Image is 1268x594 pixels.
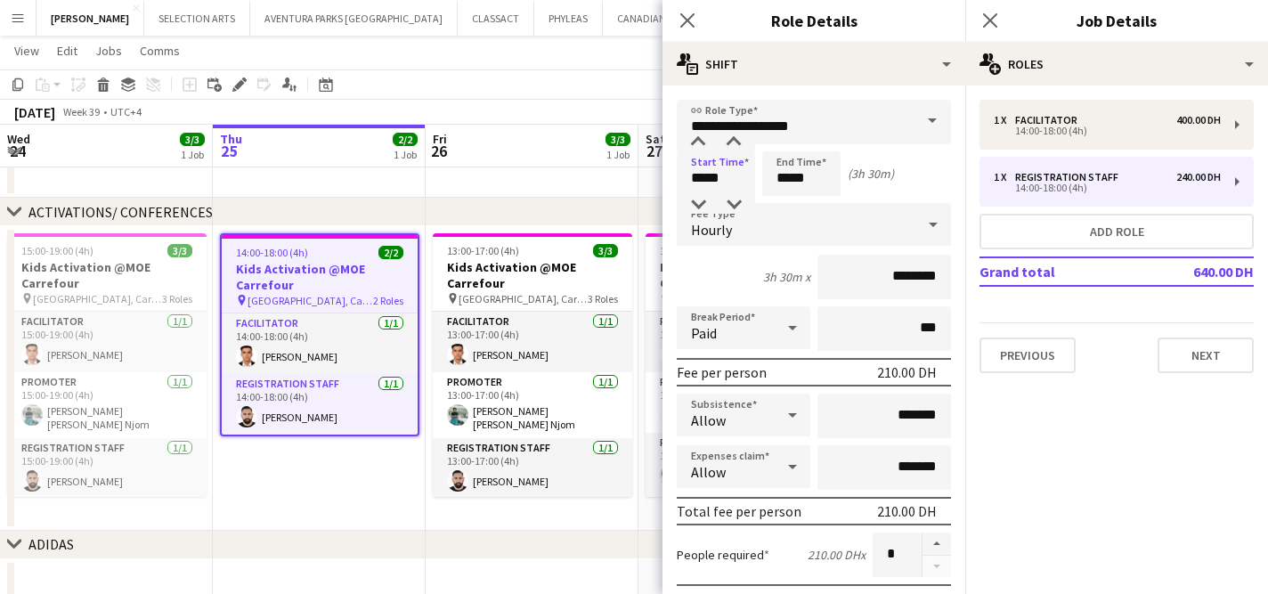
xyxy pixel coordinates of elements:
span: 14:00-18:00 (4h) [236,246,308,259]
app-card-role: Promoter1/115:00-19:00 (4h)[PERSON_NAME] [PERSON_NAME] Njom [7,372,207,438]
a: Edit [50,39,85,62]
app-card-role: Facilitator1/113:00-17:00 (4h)[PERSON_NAME] [433,312,632,372]
div: Roles [965,43,1268,85]
span: Wed [7,131,30,147]
div: 1 Job [181,148,204,161]
button: SELECTION ARTS [144,1,250,36]
div: Total fee per person [677,502,801,520]
h3: Kids Activation @MOE Carrefour [646,259,845,291]
span: Sat [646,131,665,147]
span: 13:00-17:00 (4h) [447,244,519,257]
div: Shift [662,43,965,85]
span: 3/3 [606,133,630,146]
app-job-card: 14:00-18:00 (4h)2/2Kids Activation @MOE Carrefour [GEOGRAPHIC_DATA], Carrefour2 RolesFacilitator1... [220,233,419,436]
div: 14:00-18:00 (4h) [994,183,1221,192]
span: [GEOGRAPHIC_DATA], Carrefour [459,292,588,305]
div: [DATE] [14,103,55,121]
button: CLASSACT [458,1,534,36]
span: 2/2 [393,133,418,146]
span: 11:00-19:00 (8h) [660,244,732,257]
button: Previous [979,338,1076,373]
div: 1 Job [606,148,630,161]
a: Comms [133,39,187,62]
app-card-role: Promoter1/115:00-19:00 (4h)[PERSON_NAME] [PERSON_NAME] Njom [646,433,845,499]
span: 2/2 [378,246,403,259]
button: Next [1158,338,1254,373]
div: Facilitator [1015,114,1085,126]
span: View [14,43,39,59]
a: View [7,39,46,62]
div: 1 x [994,171,1015,183]
span: Jobs [95,43,122,59]
div: 3h 30m x [763,269,810,285]
h3: Kids Activation @MOE Carrefour [7,259,207,291]
td: 640.00 DH [1142,257,1254,286]
span: 24 [4,141,30,161]
button: [PERSON_NAME] [37,1,144,36]
span: 26 [430,141,447,161]
span: 3/3 [167,244,192,257]
span: 15:00-19:00 (4h) [21,244,93,257]
div: UTC+4 [110,105,142,118]
app-card-role: Registration Staff1/114:00-18:00 (4h)[PERSON_NAME] [222,374,418,435]
button: AVENTURA PARKS [GEOGRAPHIC_DATA] [250,1,458,36]
a: Jobs [88,39,129,62]
span: 3 Roles [588,292,618,305]
td: Grand total [979,257,1142,286]
div: 400.00 DH [1176,114,1221,126]
h3: Kids Activation @MOE Carrefour [222,261,418,293]
span: Comms [140,43,180,59]
app-card-role: Facilitator1/115:00-19:00 (4h)[PERSON_NAME] [7,312,207,372]
button: CANADIAN LIFESTYLE [603,1,728,36]
span: [GEOGRAPHIC_DATA], Carrefour [33,292,162,305]
span: 3/3 [180,133,205,146]
app-card-role: Registration Staff1/111:00-19:00 (8h)[PERSON_NAME] [646,372,845,433]
span: Paid [691,324,717,342]
button: Add role [979,214,1254,249]
div: Fee per person [677,363,767,381]
app-job-card: 11:00-19:00 (8h)3/3Kids Activation @MOE Carrefour [GEOGRAPHIC_DATA], Carrefour3 RolesFacilitator1... [646,233,845,497]
div: 1 Job [394,148,417,161]
app-card-role: Facilitator1/111:00-19:00 (8h)[PERSON_NAME] [646,312,845,372]
div: 1 x [994,114,1015,126]
app-card-role: Facilitator1/114:00-18:00 (4h)[PERSON_NAME] [222,313,418,374]
span: Hourly [691,221,732,239]
app-card-role: Promoter1/113:00-17:00 (4h)[PERSON_NAME] [PERSON_NAME] Njom [433,372,632,438]
h3: Job Details [965,9,1268,32]
span: Thu [220,131,242,147]
span: 27 [643,141,665,161]
span: 3/3 [593,244,618,257]
app-job-card: 15:00-19:00 (4h)3/3Kids Activation @MOE Carrefour [GEOGRAPHIC_DATA], Carrefour3 RolesFacilitator1... [7,233,207,497]
div: 14:00-18:00 (4h) [994,126,1221,135]
span: Week 39 [59,105,103,118]
span: 3 Roles [162,292,192,305]
span: 2 Roles [373,294,403,307]
app-job-card: 13:00-17:00 (4h)3/3Kids Activation @MOE Carrefour [GEOGRAPHIC_DATA], Carrefour3 RolesFacilitator1... [433,233,632,497]
span: Edit [57,43,77,59]
app-card-role: Registration Staff1/115:00-19:00 (4h)[PERSON_NAME] [7,438,207,499]
button: PHYLEAS [534,1,603,36]
h3: Kids Activation @MOE Carrefour [433,259,632,291]
div: ADIDAS [28,535,74,553]
app-card-role: Registration Staff1/113:00-17:00 (4h)[PERSON_NAME] [433,438,632,499]
span: 25 [217,141,242,161]
span: Fri [433,131,447,147]
button: Increase [923,533,951,556]
div: 240.00 DH [1176,171,1221,183]
h3: Role Details [662,9,965,32]
div: 210.00 DH [877,502,937,520]
div: ACTIVATIONS/ CONFERENCES [28,203,213,221]
div: 210.00 DH [877,363,937,381]
span: Allow [691,411,726,429]
span: [GEOGRAPHIC_DATA], Carrefour [248,294,373,307]
div: Registration Staff [1015,171,1126,183]
div: (3h 30m) [848,166,894,182]
div: 210.00 DH x [808,547,866,563]
span: Allow [691,463,726,481]
label: People required [677,547,769,563]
